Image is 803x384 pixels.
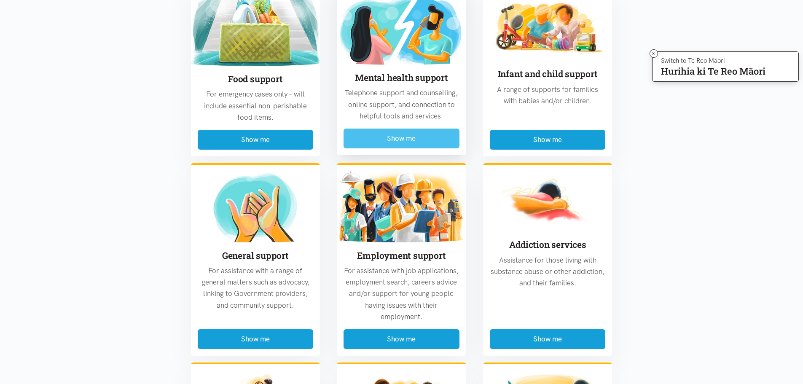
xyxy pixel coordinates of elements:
button: Show me [490,130,606,150]
p: For assistance with a range of general matters such as advocacy, linking to Government providers,... [198,265,314,311]
h3: General support [198,250,314,262]
p: Hurihia ki Te Reo Māori [661,67,765,75]
p: A range of supports for families with babies and/or children. [490,84,606,107]
p: Telephone support and counselling, online support, and connection to helpful tools and services. [344,87,459,122]
p: Assistance for those living with substance abuse or other addiction, and their families. [490,255,606,289]
button: Show me [490,329,606,349]
button: Show me [344,329,459,349]
h3: Employment support [344,250,459,262]
h3: Food support [198,73,314,85]
button: Show me [198,130,314,150]
p: For emergency cases only – will include essential non-perishable food items. [198,89,314,123]
p: Switch to Te Reo Māori [661,58,765,63]
button: Show me [344,129,459,148]
button: Show me [198,329,314,349]
h3: Infant and child support [490,68,606,80]
h3: Addiction services [490,239,606,251]
p: For assistance with job applications, employment search, careers advice and/or support for young ... [344,265,459,322]
h3: Mental health support [344,72,459,84]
